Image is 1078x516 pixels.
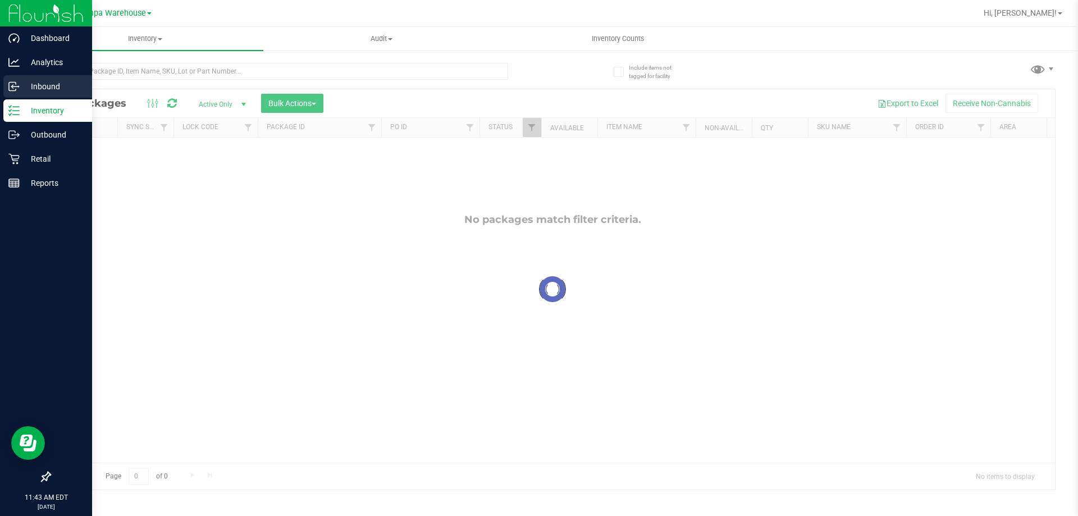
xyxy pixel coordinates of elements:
[49,63,508,80] input: Search Package ID, Item Name, SKU, Lot or Part Number...
[5,492,87,503] p: 11:43 AM EDT
[8,177,20,189] inline-svg: Reports
[264,34,499,44] span: Audit
[577,34,660,44] span: Inventory Counts
[20,152,87,166] p: Retail
[8,105,20,116] inline-svg: Inventory
[20,56,87,69] p: Analytics
[8,81,20,92] inline-svg: Inbound
[263,27,500,51] a: Audit
[20,176,87,190] p: Reports
[27,27,263,51] a: Inventory
[20,104,87,117] p: Inventory
[8,129,20,140] inline-svg: Outbound
[77,8,146,18] span: Tampa Warehouse
[8,33,20,44] inline-svg: Dashboard
[27,34,263,44] span: Inventory
[11,426,45,460] iframe: Resource center
[20,31,87,45] p: Dashboard
[8,57,20,68] inline-svg: Analytics
[5,503,87,511] p: [DATE]
[629,63,685,80] span: Include items not tagged for facility
[8,153,20,165] inline-svg: Retail
[20,128,87,141] p: Outbound
[984,8,1057,17] span: Hi, [PERSON_NAME]!
[500,27,736,51] a: Inventory Counts
[20,80,87,93] p: Inbound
